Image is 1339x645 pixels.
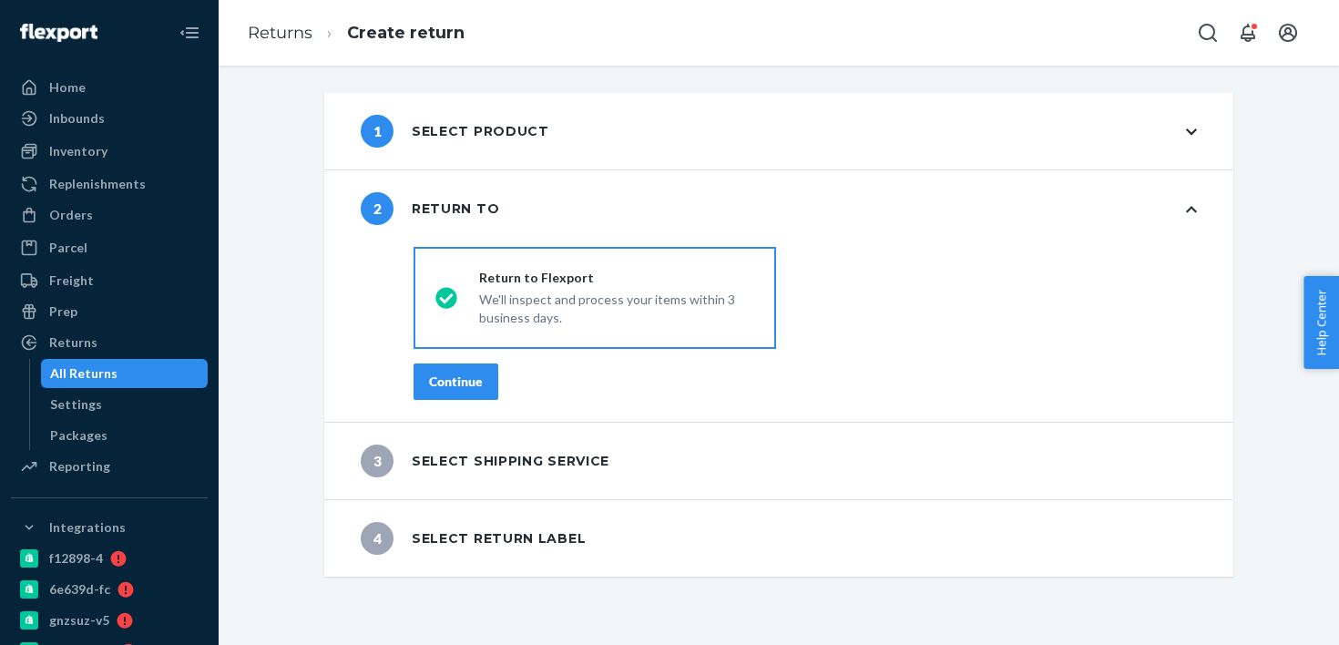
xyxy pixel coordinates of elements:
[11,575,208,604] a: 6e639d-fc
[49,271,94,290] div: Freight
[49,580,110,599] div: 6e639d-fc
[49,457,110,476] div: Reporting
[361,522,586,555] div: Select return label
[361,115,394,148] span: 1
[41,421,209,450] a: Packages
[248,23,312,43] a: Returns
[50,426,107,445] div: Packages
[49,518,126,537] div: Integrations
[50,395,102,414] div: Settings
[361,115,549,148] div: Select product
[49,109,105,128] div: Inbounds
[361,445,609,477] div: Select shipping service
[11,233,208,262] a: Parcel
[361,192,394,225] span: 2
[1230,15,1266,51] button: Open notifications
[1303,276,1339,369] button: Help Center
[20,24,97,42] img: Flexport logo
[49,78,86,97] div: Home
[49,206,93,224] div: Orders
[233,6,479,60] ol: breadcrumbs
[49,302,77,321] div: Prep
[361,522,394,555] span: 4
[11,452,208,481] a: Reporting
[49,142,107,160] div: Inventory
[49,333,97,352] div: Returns
[11,266,208,295] a: Freight
[361,445,394,477] span: 3
[361,192,499,225] div: Return to
[49,549,103,568] div: f12898-4
[1190,15,1226,51] button: Open Search Box
[11,544,208,573] a: f12898-4
[11,297,208,326] a: Prep
[479,269,754,287] div: Return to Flexport
[49,239,87,257] div: Parcel
[11,169,208,199] a: Replenishments
[11,137,208,166] a: Inventory
[49,175,146,193] div: Replenishments
[414,363,498,400] button: Continue
[171,15,208,51] button: Close Navigation
[50,364,118,383] div: All Returns
[11,73,208,102] a: Home
[479,287,754,327] div: We'll inspect and process your items within 3 business days.
[11,200,208,230] a: Orders
[429,373,483,391] div: Continue
[41,359,209,388] a: All Returns
[41,390,209,419] a: Settings
[11,513,208,542] button: Integrations
[1270,15,1306,51] button: Open account menu
[11,104,208,133] a: Inbounds
[347,23,465,43] a: Create return
[11,328,208,357] a: Returns
[11,606,208,635] a: gnzsuz-v5
[49,611,109,630] div: gnzsuz-v5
